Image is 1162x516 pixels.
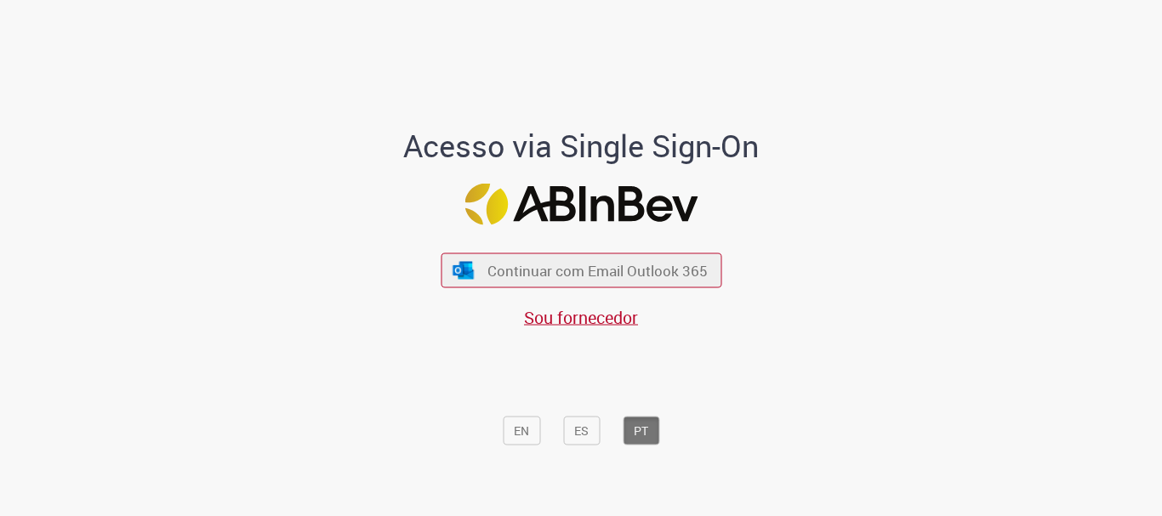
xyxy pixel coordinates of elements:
a: Sou fornecedor [524,306,638,329]
button: PT [623,417,659,445]
button: ícone Azure/Microsoft 360 Continuar com Email Outlook 365 [441,253,721,288]
button: EN [503,417,540,445]
img: Logo ABInBev [464,184,698,225]
img: ícone Azure/Microsoft 360 [452,261,476,279]
button: ES [563,417,600,445]
span: Continuar com Email Outlook 365 [487,261,708,281]
h1: Acesso via Single Sign-On [345,129,817,163]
